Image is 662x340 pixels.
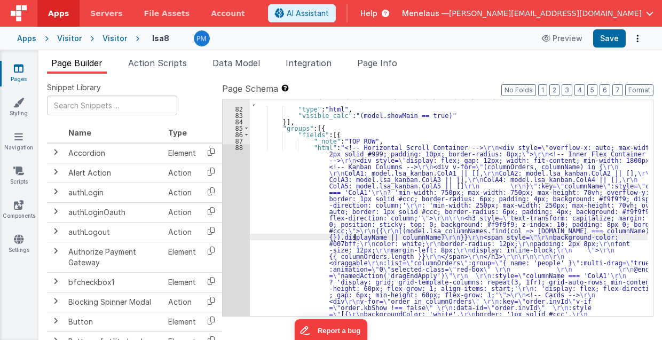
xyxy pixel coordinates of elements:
span: Snippet Library [47,82,101,93]
td: authLogout [64,222,164,242]
td: Element [164,143,200,163]
span: Page Info [357,58,397,68]
td: Action [164,222,200,242]
div: 82 [223,106,250,112]
span: AI Assistant [287,8,329,19]
span: File Assets [144,8,190,19]
td: Blocking Spinner Modal [64,292,164,312]
button: Preview [535,30,589,47]
span: Name [68,128,91,137]
button: Options [630,31,645,46]
td: Element [164,242,200,272]
td: Action [164,292,200,312]
span: Help [360,8,377,19]
div: Visitor [103,33,127,44]
button: No Folds [501,84,536,96]
td: Action [164,163,200,183]
button: Format [625,84,653,96]
img: a12ed5ba5769bda9d2665f51d2850528 [194,31,209,46]
div: 87 [223,138,250,144]
td: Element [164,312,200,331]
span: Type [168,128,187,137]
button: 3 [562,84,572,96]
button: 7 [612,84,623,96]
span: Action Scripts [128,58,187,68]
button: 4 [574,84,585,96]
td: Element [164,272,200,292]
div: 85 [223,125,250,131]
div: 86 [223,131,250,138]
button: 1 [538,84,547,96]
td: Button [64,312,164,331]
button: Save [593,29,626,48]
span: Page Schema [222,82,278,95]
div: Visitor [57,33,82,44]
h4: lsa8 [152,34,169,42]
button: 6 [600,84,610,96]
span: Menelaus — [402,8,449,19]
td: Authorize Payment Gateway [64,242,164,272]
span: Page Builder [51,58,103,68]
span: Data Model [212,58,260,68]
td: authLoginOauth [64,202,164,222]
span: Servers [90,8,122,19]
div: 84 [223,118,250,125]
td: Accordion [64,143,164,163]
span: Integration [286,58,332,68]
div: Apps [17,33,36,44]
td: Action [164,202,200,222]
td: authLogin [64,183,164,202]
input: Search Snippets ... [47,96,177,115]
button: 5 [587,84,597,96]
button: 2 [549,84,559,96]
div: 83 [223,112,250,118]
td: Action [164,183,200,202]
td: Alert Action [64,163,164,183]
button: AI Assistant [268,4,336,22]
button: Menelaus — [PERSON_NAME][EMAIL_ADDRESS][DOMAIN_NAME] [402,8,653,19]
span: Apps [48,8,69,19]
td: bfcheckbox1 [64,272,164,292]
span: [PERSON_NAME][EMAIL_ADDRESS][DOMAIN_NAME] [449,8,642,19]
